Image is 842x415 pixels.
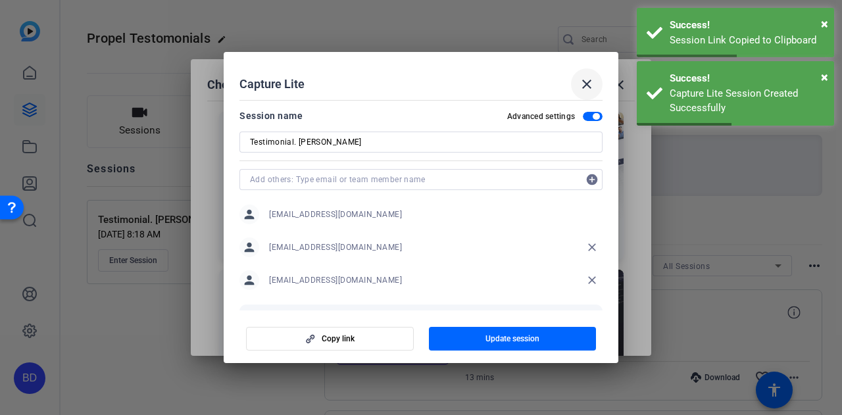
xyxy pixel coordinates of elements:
[821,69,828,85] span: ×
[269,242,402,253] span: [EMAIL_ADDRESS][DOMAIN_NAME]
[485,333,539,344] span: Update session
[239,237,259,257] mat-icon: person
[582,169,603,190] mat-icon: add_circle
[579,76,595,92] mat-icon: close
[250,172,579,187] input: Add others: Type email or team member name
[670,18,824,33] div: Success!
[821,67,828,87] button: Close
[821,16,828,32] span: ×
[250,134,592,150] input: Enter Session Name
[239,270,259,290] mat-icon: person
[269,275,402,285] span: [EMAIL_ADDRESS][DOMAIN_NAME]
[429,327,597,351] button: Update session
[239,68,603,100] div: Capture Lite
[582,270,603,291] mat-icon: close
[670,71,824,86] div: Success!
[239,108,303,124] div: Session name
[322,333,355,344] span: Copy link
[507,111,575,122] h2: Advanced settings
[670,33,824,48] div: Session Link Copied to Clipboard
[582,237,603,258] mat-icon: close
[269,209,402,220] span: [EMAIL_ADDRESS][DOMAIN_NAME]
[239,205,259,224] mat-icon: person
[821,14,828,34] button: Close
[582,169,603,190] button: Add
[246,327,414,351] button: Copy link
[670,86,824,116] div: Capture Lite Session Created Successfully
